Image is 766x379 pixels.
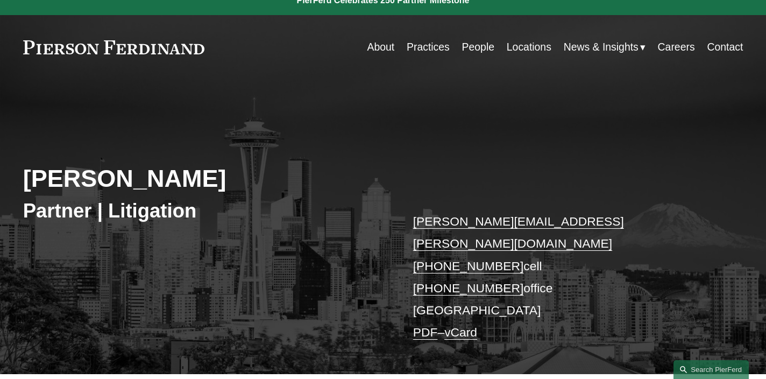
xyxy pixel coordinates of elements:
a: vCard [444,325,477,339]
a: Contact [707,37,743,58]
a: [PHONE_NUMBER] [413,281,524,295]
a: [PHONE_NUMBER] [413,259,524,273]
a: Locations [507,37,551,58]
h2: [PERSON_NAME] [23,164,383,194]
a: [PERSON_NAME][EMAIL_ADDRESS][PERSON_NAME][DOMAIN_NAME] [413,214,624,250]
a: folder dropdown [564,37,646,58]
a: PDF [413,325,438,339]
p: cell office [GEOGRAPHIC_DATA] – [413,210,713,343]
span: News & Insights [564,38,639,57]
a: People [462,37,494,58]
a: Practices [407,37,450,58]
a: Careers [658,37,695,58]
a: Search this site [673,360,749,379]
h3: Partner | Litigation [23,199,383,223]
a: About [367,37,394,58]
